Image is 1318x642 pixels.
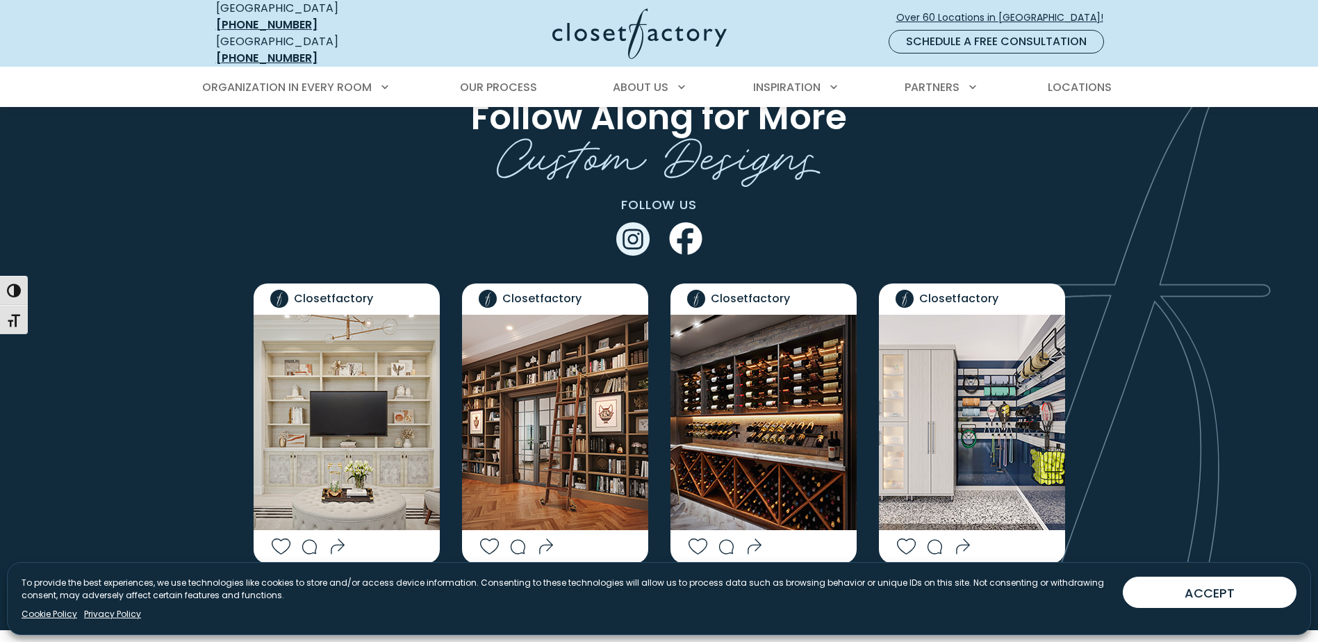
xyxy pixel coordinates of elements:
[711,290,790,307] span: Closetfactory
[905,79,959,95] span: Partners
[294,290,373,307] span: Closetfactory
[471,93,847,142] span: Follow Along for More
[202,79,372,95] span: Organization in Every Room
[502,290,582,307] span: Closetfactory
[896,10,1114,25] span: Over 60 Locations in [GEOGRAPHIC_DATA]!
[460,79,537,95] span: Our Process
[896,6,1115,30] a: Over 60 Locations in [GEOGRAPHIC_DATA]!
[919,290,998,307] span: Closetfactory
[669,230,702,246] a: Facebook
[22,608,77,620] a: Cookie Policy
[216,17,318,33] a: [PHONE_NUMBER]
[613,79,668,95] span: About Us
[879,315,1065,530] img: Custom garage organization system with tall cabinetry, wall-mounted sports racks, and modular acc...
[1123,577,1296,608] button: ACCEPT
[621,196,696,213] span: FOLLOW US
[22,577,1112,602] p: To provide the best experiences, we use technologies like cookies to store and/or access device i...
[889,30,1104,53] a: Schedule a Free Consultation
[552,8,727,59] img: Closet Factory Logo
[192,68,1126,107] nav: Primary Menu
[616,230,650,246] a: Instagram
[254,315,440,530] img: Custom built-in media center with open shelving, decorative lower cabinets, and a central mounted TV
[1048,79,1112,95] span: Locations
[753,79,821,95] span: Inspiration
[216,50,318,66] a: [PHONE_NUMBER]
[216,33,418,67] div: [GEOGRAPHIC_DATA]
[670,315,857,530] img: Custom wine room with open bottle displays, marble countertop, and under-cabinet lighting
[84,608,141,620] a: Privacy Policy
[462,315,648,530] img: Custom floor-to-ceiling built-in bookcase with a sliding ladder in a home library featuring wood ...
[497,115,821,188] span: Custom Designs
